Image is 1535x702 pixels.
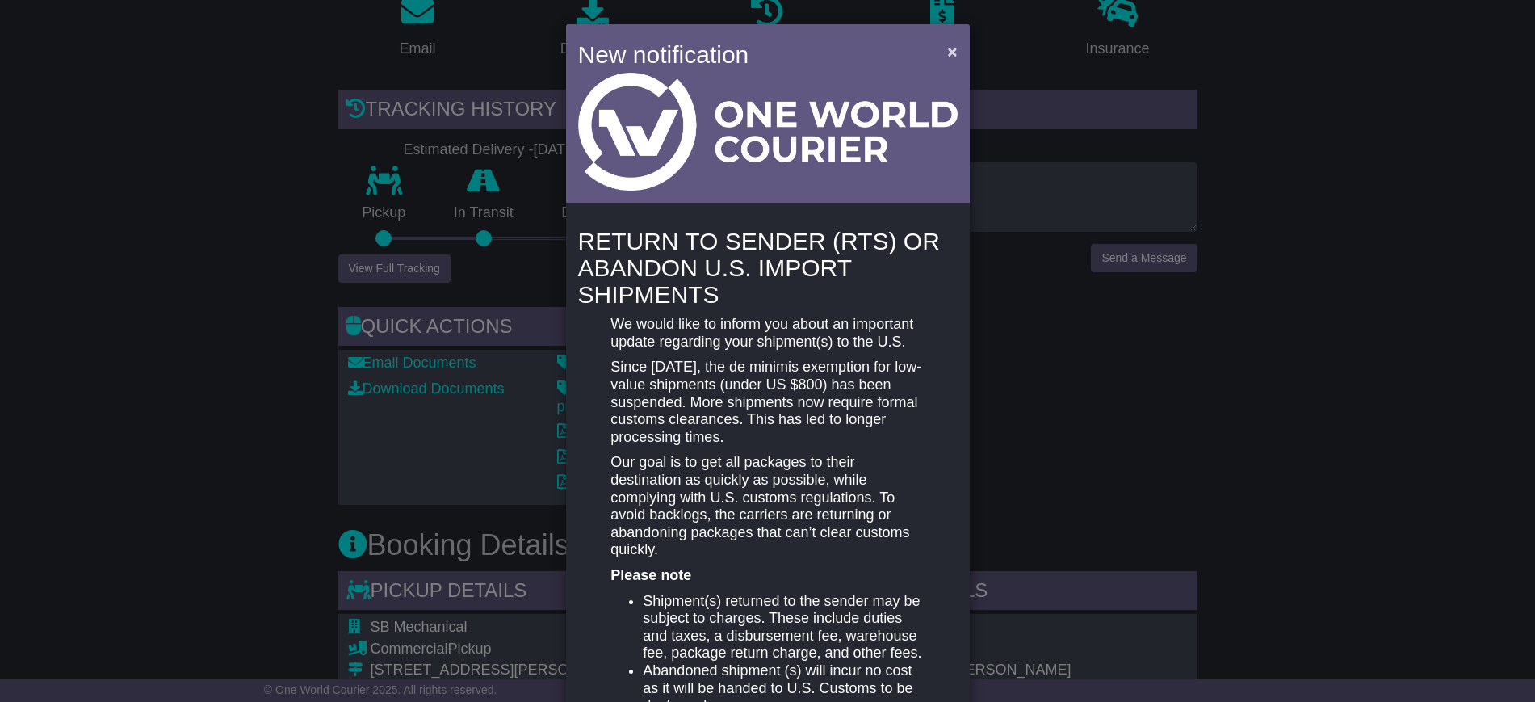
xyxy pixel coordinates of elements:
p: Our goal is to get all packages to their destination as quickly as possible, while complying with... [610,454,924,559]
span: × [947,42,957,61]
img: Light [578,73,958,191]
p: Since [DATE], the de minimis exemption for low-value shipments (under US $800) has been suspended... [610,359,924,446]
strong: Please note [610,567,691,583]
h4: New notification [578,36,925,73]
li: Shipment(s) returned to the sender may be subject to charges. These include duties and taxes, a d... [643,593,924,662]
p: We would like to inform you about an important update regarding your shipment(s) to the U.S. [610,316,924,351]
h4: RETURN TO SENDER (RTS) OR ABANDON U.S. IMPORT SHIPMENTS [578,228,958,308]
button: Close [939,35,965,68]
